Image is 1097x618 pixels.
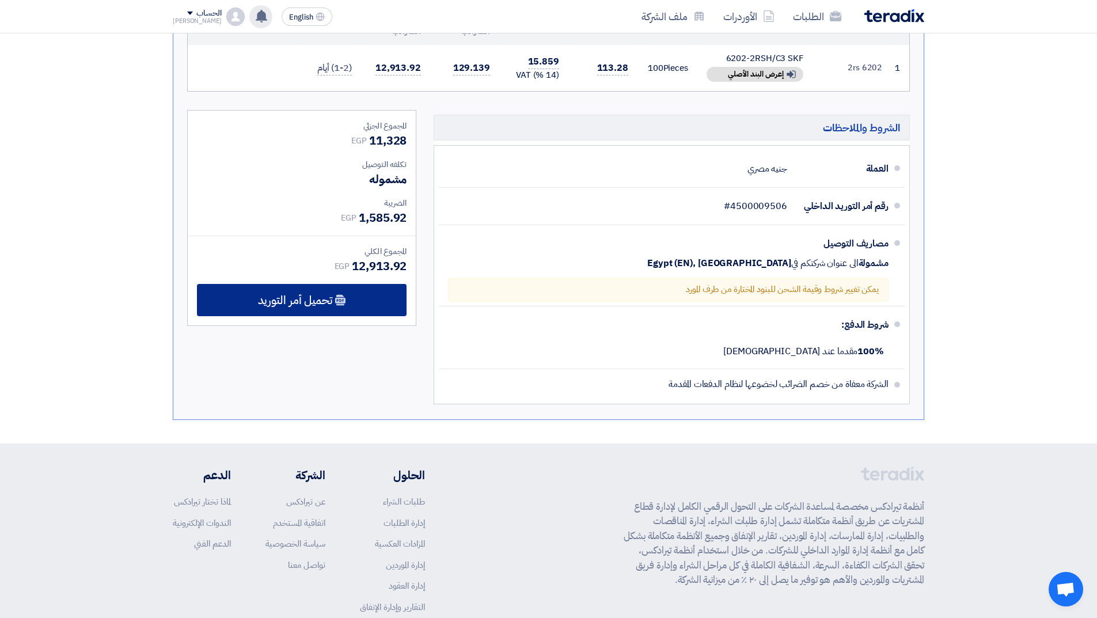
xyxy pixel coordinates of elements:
[796,230,889,257] div: مصاريف التوصيل
[196,9,221,18] div: الحساب
[723,344,884,358] span: مقدما عند [DEMOGRAPHIC_DATA]
[289,13,313,21] span: English
[197,197,407,209] div: الضريبة
[632,3,714,30] a: ملف الشركة
[747,158,787,180] div: جنيه مصري
[341,212,356,224] span: EGP
[864,9,924,22] img: Teradix logo
[375,537,425,550] a: المزادات العكسية
[386,559,425,571] a: إدارة الموردين
[597,61,628,75] span: 113.28
[707,67,803,82] div: إعرض البند الأصلي
[624,499,924,587] p: أنظمة تيرادكس مخصصة لمساعدة الشركات على التحول الرقمي الكامل لإدارة قطاع المشتريات عن طريق أنظمة ...
[352,257,407,275] span: 12,913.92
[457,311,889,339] div: شروط الدفع:
[360,467,425,484] li: الحلول
[258,295,332,305] span: تحميل أمر التوريد
[173,467,231,484] li: الدعم
[784,3,851,30] a: الطلبات
[369,170,407,188] span: مشموله
[369,132,407,149] span: 11,328
[669,378,889,390] span: الشركة معفاة من خصم الضرائب لخضوعها لنظام الدفعات المقدمة
[891,45,909,92] td: 1
[317,61,352,75] span: (1-2) أيام
[647,257,791,269] span: Egypt (EN), [GEOGRAPHIC_DATA]
[265,537,325,550] a: سياسة الخصوصية
[335,260,350,272] span: EGP
[724,200,787,212] span: #4500009506
[282,7,332,26] button: English
[1049,572,1083,606] div: Open chat
[288,559,325,571] a: تواصل معنا
[648,62,663,74] span: 100
[197,245,407,257] div: المجموع الكلي
[265,467,325,484] li: الشركة
[359,209,407,226] span: 1,585.92
[375,61,421,75] span: 12,913.92
[197,158,407,170] div: تكلفه التوصيل
[360,601,425,613] a: التقارير وإدارة الإنفاق
[384,517,425,529] a: إدارة الطلبات
[796,155,889,183] div: العملة
[637,45,697,92] td: Pieces
[796,192,889,220] div: رقم أمر التوريد الداخلي
[197,120,407,132] div: المجموع الجزئي
[859,257,889,269] span: مشمولة
[857,344,884,358] strong: 100%
[226,7,245,26] img: profile_test.png
[813,45,891,92] td: 6202 2rs
[273,517,325,529] a: اتفاقية المستخدم
[383,495,425,508] a: طلبات الشراء
[448,278,889,301] div: يمكن تغيير شروط وقيمة الشحن للبنود المختارة من طرف المورد
[528,55,559,69] span: 15.859
[714,3,784,30] a: الأوردرات
[351,135,367,147] span: EGP
[286,495,325,508] a: عن تيرادكس
[434,115,910,141] h5: الشروط والملاحظات
[389,579,425,592] a: إدارة العقود
[707,52,803,65] div: 6202-2RSH/C3 SKF
[174,495,231,508] a: لماذا تختار تيرادكس
[194,537,231,550] a: الدعم الفني
[791,257,858,269] span: الى عنوان شركتكم في
[508,69,559,82] div: (14 %) VAT
[173,517,231,529] a: الندوات الإلكترونية
[173,18,222,24] div: [PERSON_NAME]
[453,61,490,75] span: 129.139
